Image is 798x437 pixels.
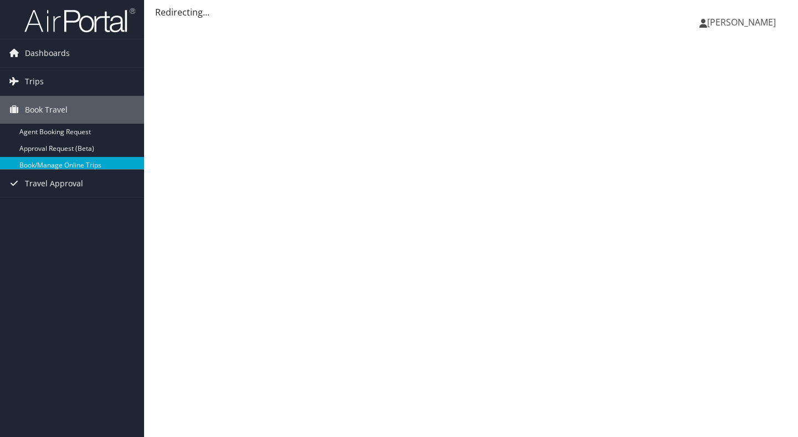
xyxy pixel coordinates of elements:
span: Book Travel [25,96,68,124]
span: Trips [25,68,44,95]
img: airportal-logo.png [24,7,135,33]
a: [PERSON_NAME] [699,6,787,39]
div: Redirecting... [155,6,787,19]
span: [PERSON_NAME] [707,16,776,28]
span: Dashboards [25,39,70,67]
span: Travel Approval [25,170,83,197]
